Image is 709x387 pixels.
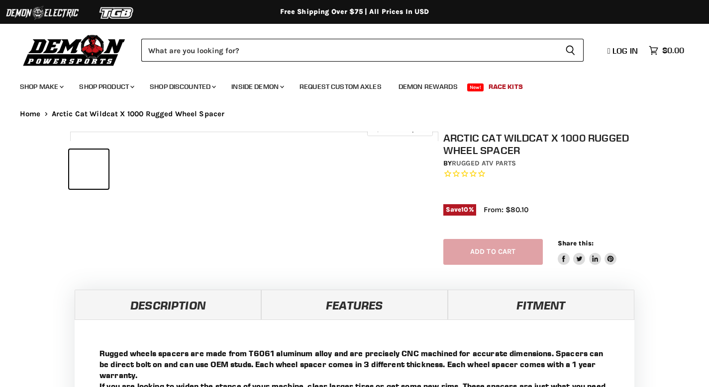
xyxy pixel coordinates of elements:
[612,46,638,56] span: Log in
[467,83,484,91] span: New!
[484,205,528,214] span: From: $80.10
[443,158,644,169] div: by
[52,110,225,118] span: Arctic Cat Wildcat X 1000 Rugged Wheel Spacer
[261,290,448,319] a: Features
[558,239,617,265] aside: Share this:
[5,3,80,22] img: Demon Electric Logo 2
[20,32,129,68] img: Demon Powersports
[12,73,682,97] ul: Main menu
[72,77,140,97] a: Shop Product
[443,204,476,215] span: Save %
[452,159,516,167] a: Rugged ATV Parts
[141,39,584,62] form: Product
[603,46,644,55] a: Log in
[292,77,389,97] a: Request Custom Axles
[391,77,465,97] a: Demon Rewards
[662,46,684,55] span: $0.00
[557,39,584,62] button: Search
[224,77,290,97] a: Inside Demon
[80,3,154,22] img: TGB Logo 2
[12,77,70,97] a: Shop Make
[558,239,594,247] span: Share this:
[461,206,468,213] span: 10
[20,110,41,118] a: Home
[142,77,222,97] a: Shop Discounted
[644,43,689,58] a: $0.00
[75,290,261,319] a: Description
[372,125,427,133] span: Click to expand
[481,77,530,97] a: Race Kits
[443,132,644,156] h1: Arctic Cat Wildcat X 1000 Rugged Wheel Spacer
[443,169,644,179] span: Rated 0.0 out of 5 stars 0 reviews
[69,150,108,189] button: Arctic Cat Wildcat X 1000 Rugged Wheel Spacer thumbnail
[141,39,557,62] input: Search
[448,290,634,319] a: Fitment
